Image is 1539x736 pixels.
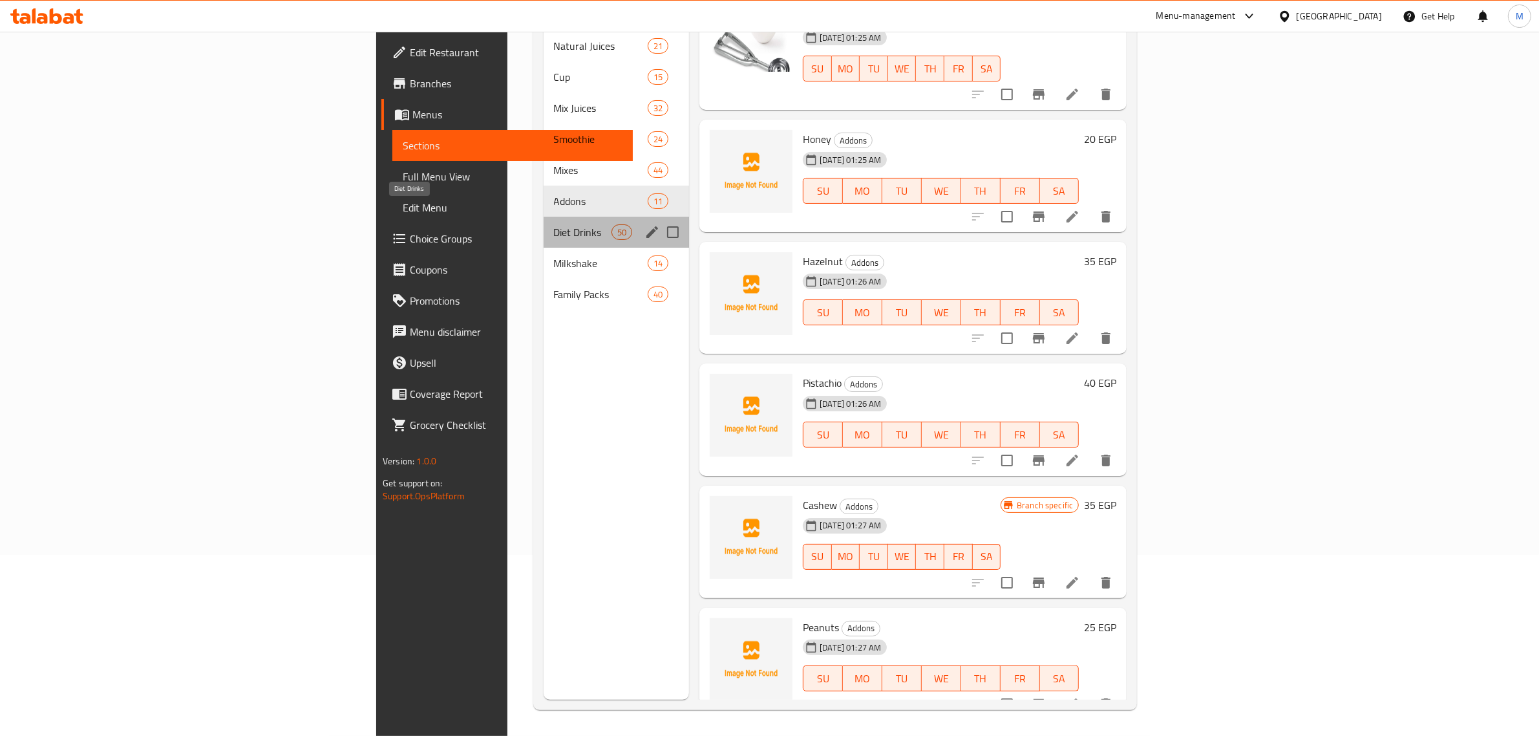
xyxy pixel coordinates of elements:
div: Addons [844,376,883,392]
span: SU [809,60,826,78]
div: Smoothie24 [544,124,690,155]
span: FR [950,547,968,566]
div: Cup [554,69,648,85]
button: TH [916,56,944,81]
span: Hazelnut [803,252,843,271]
div: items [648,38,668,54]
span: SU [809,303,838,322]
span: Branches [410,76,623,91]
div: Family Packs40 [544,279,690,310]
span: 32 [648,102,668,114]
div: Addons [840,499,878,514]
button: delete [1090,79,1121,110]
a: Full Menu View [392,161,633,192]
button: TH [916,544,944,570]
div: Addons [834,133,873,148]
div: items [648,162,668,178]
button: delete [1090,445,1121,476]
span: Honey [803,129,831,149]
a: Choice Groups [381,223,633,254]
div: items [648,131,668,147]
div: items [648,255,668,271]
button: WE [922,422,961,448]
a: Edit Restaurant [381,37,633,68]
span: Select to update [993,691,1021,718]
span: TU [887,669,917,688]
span: TU [887,426,917,444]
button: FR [1001,422,1040,448]
div: Menu-management [1156,8,1236,24]
button: WE [922,666,961,691]
button: Branch-specific-item [1023,689,1054,720]
span: MO [848,303,877,322]
a: Promotions [381,285,633,316]
span: FR [950,60,968,78]
div: Family Packs [554,287,648,302]
span: SA [1045,182,1074,200]
span: [DATE] 01:27 AM [814,642,886,654]
h6: 35 EGP [1084,496,1116,514]
button: SU [803,299,843,325]
span: MO [837,547,855,566]
img: Pistachio [710,374,792,457]
span: SU [809,426,838,444]
button: TH [961,178,1001,204]
button: FR [1001,299,1040,325]
span: Select to update [993,203,1021,230]
span: [DATE] 01:25 AM [814,154,886,166]
span: SU [809,182,838,200]
span: Cashew [803,495,837,515]
span: Grocery Checklist [410,417,623,433]
span: TH [921,60,939,78]
span: FR [1006,303,1035,322]
div: Addons11 [544,186,690,217]
span: Coverage Report [410,386,623,402]
button: TU [882,666,922,691]
button: TU [860,544,888,570]
button: FR [1001,178,1040,204]
span: Coupons [410,262,623,277]
span: Menu disclaimer [410,324,623,340]
span: TH [966,426,995,444]
span: Diet Drinks [554,224,611,240]
img: Honey [710,130,792,213]
span: WE [927,182,956,200]
span: WE [927,426,956,444]
span: [DATE] 01:26 AM [814,276,886,288]
button: delete [1090,201,1121,232]
span: FR [1006,182,1035,200]
button: MO [832,56,860,81]
div: items [648,100,668,116]
span: Version: [383,453,414,470]
span: 40 [648,288,668,301]
span: TU [887,182,917,200]
div: Addons [845,255,884,270]
span: Pistachio [803,373,842,393]
div: Addons [842,621,880,636]
div: Diet Drinks50edit [544,217,690,248]
a: Branches [381,68,633,99]
span: FR [1006,669,1035,688]
span: Select to update [993,325,1021,352]
span: Choice Groups [410,231,623,246]
span: Addons [842,621,880,636]
div: Mixes44 [544,155,690,186]
span: FR [1006,426,1035,444]
button: delete [1090,689,1121,720]
span: Mixes [554,162,648,178]
button: Branch-specific-item [1023,201,1054,232]
span: Smoothie [554,131,648,147]
span: SA [1045,303,1074,322]
a: Edit menu item [1065,575,1080,590]
span: Select to update [993,569,1021,596]
a: Edit menu item [1065,330,1080,346]
button: WE [922,299,961,325]
button: SA [1040,422,1079,448]
button: SA [1040,178,1079,204]
button: SU [803,666,843,691]
button: MO [832,544,860,570]
button: TH [961,422,1001,448]
button: Branch-specific-item [1023,79,1054,110]
a: Edit Menu [392,192,633,223]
